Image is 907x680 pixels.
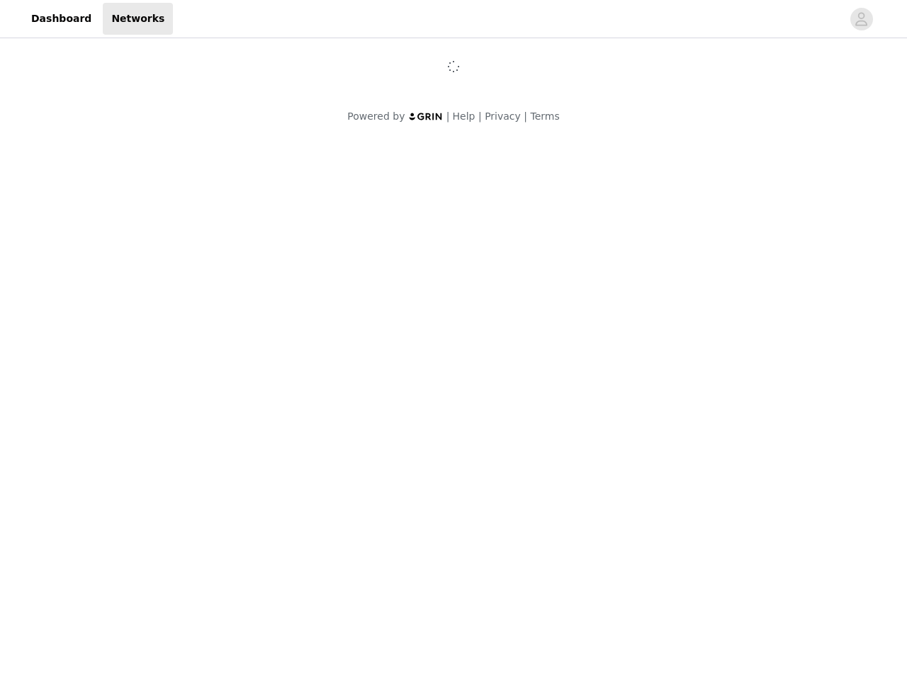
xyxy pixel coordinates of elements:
[446,110,450,122] span: |
[453,110,475,122] a: Help
[478,110,482,122] span: |
[524,110,527,122] span: |
[408,112,444,121] img: logo
[347,110,405,122] span: Powered by
[103,3,173,35] a: Networks
[23,3,100,35] a: Dashboard
[530,110,559,122] a: Terms
[485,110,521,122] a: Privacy
[855,8,868,30] div: avatar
